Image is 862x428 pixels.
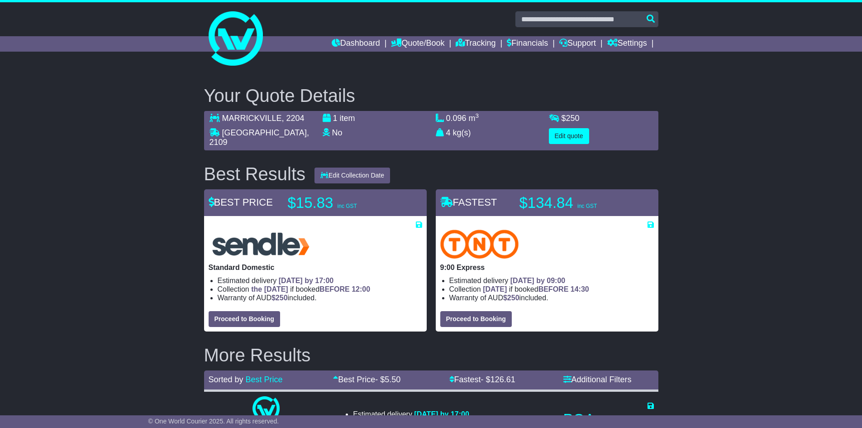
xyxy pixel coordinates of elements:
span: FASTEST [440,197,497,208]
span: $ [503,294,519,302]
img: One World Courier: Same Day Nationwide(quotes take 0.5-1 hour) [252,396,280,423]
span: m [469,114,479,123]
p: $15.83 [288,194,401,212]
span: 12:00 [352,285,370,293]
button: Proceed to Booking [209,311,280,327]
span: 250 [507,294,519,302]
a: Tracking [456,36,495,52]
span: 14:30 [571,285,589,293]
span: 4 [446,128,451,137]
span: 1 [333,114,338,123]
span: , 2204 [282,114,305,123]
span: $ [562,114,580,123]
a: Support [559,36,596,52]
p: Standard Domestic [209,263,422,272]
li: Estimated delivery [449,276,654,285]
h2: More Results [204,345,658,365]
span: kg(s) [453,128,471,137]
li: Collection [449,285,654,293]
span: if booked [483,285,589,293]
p: $134.84 [519,194,633,212]
li: Warranty of AUD included. [218,293,422,302]
img: TNT Domestic: 9:00 Express [440,230,519,259]
span: , 2109 [210,128,309,147]
div: Best Results [200,164,310,184]
span: BEST PRICE [209,197,273,208]
span: the [DATE] [251,285,288,293]
span: BEFORE [538,285,569,293]
button: Proceed to Booking [440,311,512,327]
span: [DATE] by 17:00 [279,277,334,284]
a: Settings [607,36,647,52]
span: [DATE] by 09:00 [510,277,566,284]
li: Warranty of AUD included. [449,293,654,302]
span: - $ [375,375,400,384]
span: Sorted by [209,375,243,384]
a: Dashboard [332,36,380,52]
span: $ [271,294,288,302]
span: BEFORE [319,285,350,293]
span: MARRICKVILLE [222,114,282,123]
span: [DATE] [483,285,507,293]
span: - $ [481,375,515,384]
a: Best Price [246,375,283,384]
a: Additional Filters [563,375,632,384]
p: 9:00 Express [440,263,654,272]
li: Estimated delivery [353,410,469,418]
span: 126.61 [491,375,515,384]
button: Edit quote [549,128,589,144]
a: Financials [507,36,548,52]
span: inc GST [338,203,357,209]
span: 0.096 [446,114,467,123]
span: inc GST [577,203,597,209]
a: Quote/Book [391,36,444,52]
span: 5.50 [385,375,400,384]
span: © One World Courier 2025. All rights reserved. [148,418,279,425]
li: Collection [218,285,422,293]
li: Estimated delivery [218,276,422,285]
a: Best Price- $5.50 [333,375,400,384]
span: item [340,114,355,123]
span: No [332,128,343,137]
sup: 3 [476,112,479,119]
span: [DATE] by 17:00 [414,410,469,418]
span: 250 [566,114,580,123]
span: 250 [276,294,288,302]
button: Edit Collection Date [314,168,390,183]
h2: Your Quote Details [204,86,658,106]
span: if booked [251,285,370,293]
span: [GEOGRAPHIC_DATA] [222,128,307,137]
img: Sendle: Standard Domestic [209,230,313,259]
a: Fastest- $126.61 [449,375,515,384]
